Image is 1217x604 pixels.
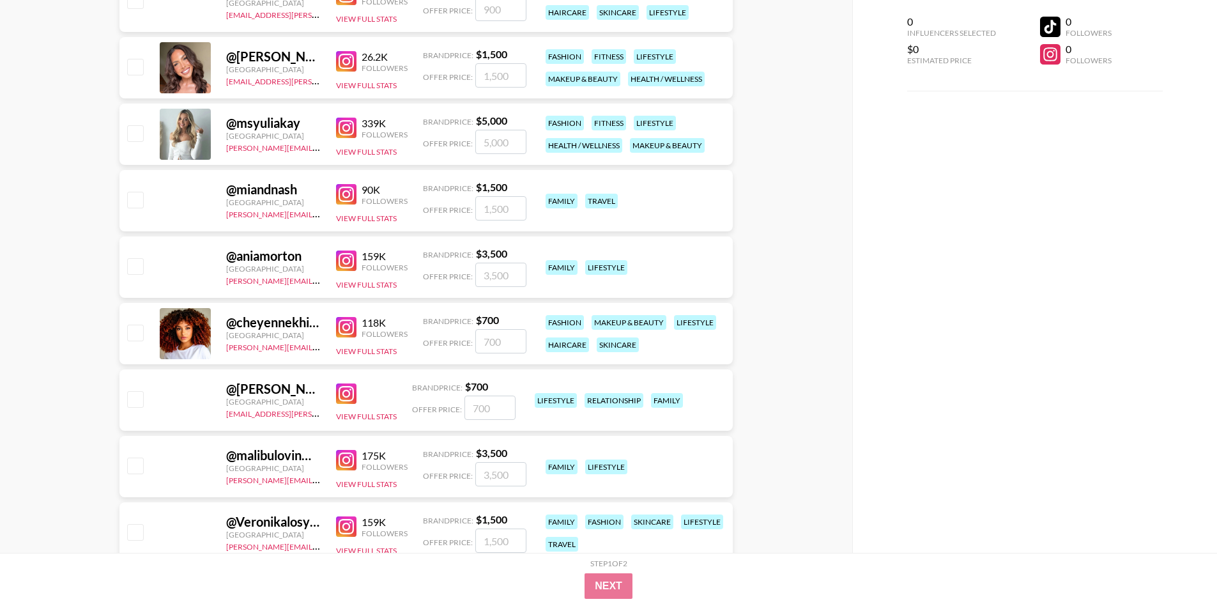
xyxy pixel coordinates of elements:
[362,316,408,329] div: 118K
[475,329,526,353] input: 700
[546,5,589,20] div: haircare
[336,251,356,271] img: Instagram
[1066,56,1112,65] div: Followers
[362,263,408,272] div: Followers
[907,28,996,38] div: Influencers Selected
[674,315,716,330] div: lifestyle
[546,460,578,474] div: family
[226,340,415,352] a: [PERSON_NAME][EMAIL_ADDRESS][DOMAIN_NAME]
[226,8,415,20] a: [EMAIL_ADDRESS][PERSON_NAME][DOMAIN_NAME]
[226,65,321,74] div: [GEOGRAPHIC_DATA]
[226,264,321,274] div: [GEOGRAPHIC_DATA]
[423,471,473,481] span: Offer Price:
[423,250,473,259] span: Brand Price:
[336,450,356,470] img: Instagram
[546,138,622,153] div: health / wellness
[362,183,408,196] div: 90K
[362,117,408,130] div: 339K
[546,49,584,64] div: fashion
[423,272,473,281] span: Offer Price:
[628,72,705,86] div: health / wellness
[423,538,473,547] span: Offer Price:
[476,447,507,459] strong: $ 3,500
[590,559,627,568] div: Step 1 of 2
[476,181,507,193] strong: $ 1,500
[226,381,321,397] div: @ [PERSON_NAME]
[1153,540,1202,589] iframe: Drift Widget Chat Controller
[465,380,488,392] strong: $ 700
[423,338,473,348] span: Offer Price:
[651,393,683,408] div: family
[423,449,473,459] span: Brand Price:
[362,462,408,472] div: Followers
[226,197,321,207] div: [GEOGRAPHIC_DATA]
[362,63,408,73] div: Followers
[423,316,473,326] span: Brand Price:
[362,50,408,63] div: 26.2K
[475,63,526,88] input: 1,500
[907,15,996,28] div: 0
[585,515,624,529] div: fashion
[336,14,397,24] button: View Full Stats
[630,138,705,153] div: makeup & beauty
[647,5,689,20] div: lifestyle
[362,516,408,529] div: 159K
[475,462,526,486] input: 3,500
[1066,28,1112,38] div: Followers
[907,43,996,56] div: $0
[475,529,526,553] input: 1,500
[907,56,996,65] div: Estimated Price
[546,72,620,86] div: makeup & beauty
[336,383,356,404] img: Instagram
[475,130,526,154] input: 5,000
[585,393,643,408] div: relationship
[597,5,639,20] div: skincare
[362,529,408,538] div: Followers
[464,396,516,420] input: 700
[336,147,397,157] button: View Full Stats
[546,515,578,529] div: family
[634,49,676,64] div: lifestyle
[535,393,577,408] div: lifestyle
[336,184,356,205] img: Instagram
[362,196,408,206] div: Followers
[226,407,415,419] a: [EMAIL_ADDRESS][PERSON_NAME][DOMAIN_NAME]
[1066,43,1112,56] div: 0
[475,263,526,287] input: 3,500
[592,116,626,130] div: fitness
[226,248,321,264] div: @ aniamorton
[585,573,632,599] button: Next
[476,48,507,60] strong: $ 1,500
[631,515,673,529] div: skincare
[592,315,666,330] div: makeup & beauty
[226,182,321,197] div: @ miandnash
[226,115,321,131] div: @ msyuliakay
[336,412,397,421] button: View Full Stats
[336,118,356,138] img: Instagram
[585,460,627,474] div: lifestyle
[362,130,408,139] div: Followers
[226,274,415,286] a: [PERSON_NAME][EMAIL_ADDRESS][DOMAIN_NAME]
[362,250,408,263] div: 159K
[226,530,321,539] div: [GEOGRAPHIC_DATA]
[475,196,526,221] input: 1,500
[476,114,507,127] strong: $ 5,000
[226,473,415,485] a: [PERSON_NAME][EMAIL_ADDRESS][DOMAIN_NAME]
[546,260,578,275] div: family
[423,183,473,193] span: Brand Price:
[362,449,408,462] div: 175K
[336,81,397,90] button: View Full Stats
[585,194,618,208] div: travel
[226,131,321,141] div: [GEOGRAPHIC_DATA]
[585,260,627,275] div: lifestyle
[681,515,723,529] div: lifestyle
[546,337,589,352] div: haircare
[546,537,578,552] div: travel
[226,330,321,340] div: [GEOGRAPHIC_DATA]
[226,74,415,86] a: [EMAIL_ADDRESS][PERSON_NAME][DOMAIN_NAME]
[423,516,473,525] span: Brand Price:
[476,513,507,525] strong: $ 1,500
[336,479,397,489] button: View Full Stats
[226,141,415,153] a: [PERSON_NAME][EMAIL_ADDRESS][DOMAIN_NAME]
[336,346,397,356] button: View Full Stats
